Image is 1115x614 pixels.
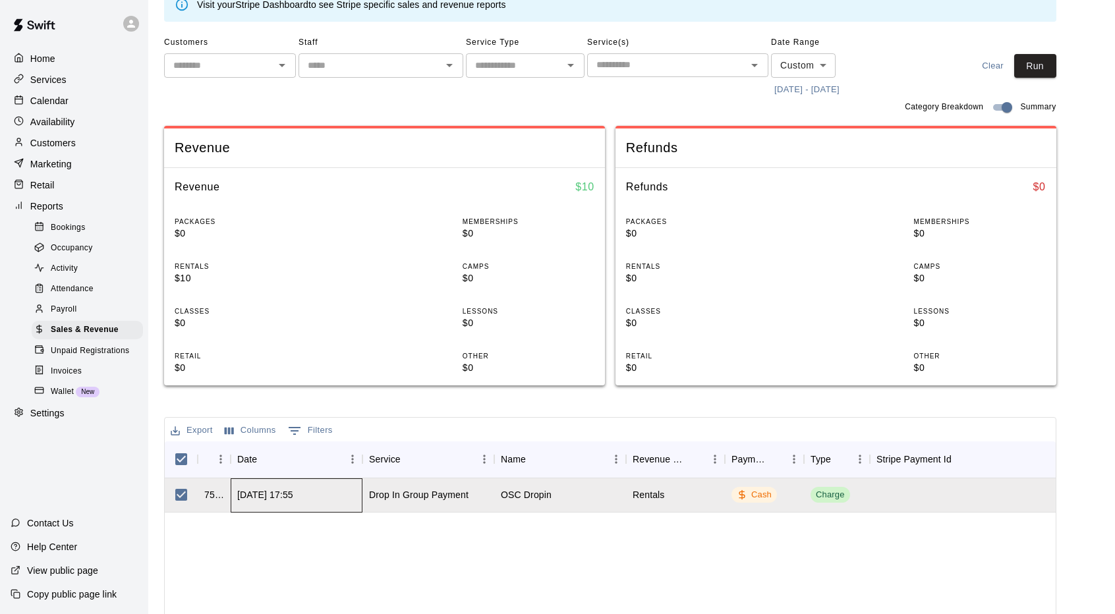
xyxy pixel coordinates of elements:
[51,323,119,337] span: Sales & Revenue
[731,441,766,478] div: Payment Method
[237,488,293,501] div: 12 Aug 2025, 17:55
[32,300,143,319] div: Payroll
[175,139,594,157] span: Revenue
[27,516,74,530] p: Contact Us
[11,70,138,90] a: Services
[914,316,1046,330] p: $0
[401,450,419,468] button: Sort
[804,441,870,478] div: Type
[32,259,148,279] a: Activity
[51,385,74,399] span: Wallet
[463,271,594,285] p: $0
[362,441,494,478] div: Service
[27,564,98,577] p: View public page
[30,157,72,171] p: Marketing
[463,262,594,271] p: CAMPS
[175,179,220,196] h6: Revenue
[32,361,148,381] a: Invoices
[51,303,76,316] span: Payroll
[11,112,138,132] a: Availability
[705,449,725,469] button: Menu
[626,441,725,478] div: Revenue Category
[626,139,1046,157] span: Refunds
[32,238,148,258] a: Occupancy
[914,271,1046,285] p: $0
[369,441,401,478] div: Service
[30,73,67,86] p: Services
[575,179,594,196] h6: $ 10
[32,219,143,237] div: Bookings
[175,262,306,271] p: RENTALS
[914,262,1046,271] p: CAMPS
[1020,101,1056,114] span: Summary
[626,316,758,330] p: $0
[914,227,1046,240] p: $0
[32,342,143,360] div: Unpaid Registrations
[32,280,143,298] div: Attendance
[32,300,148,320] a: Payroll
[876,441,952,478] div: Stripe Payment Id
[30,52,55,65] p: Home
[51,242,93,255] span: Occupancy
[30,200,63,213] p: Reports
[167,420,216,441] button: Export
[175,271,306,285] p: $10
[285,420,336,441] button: Show filters
[633,441,687,478] div: Revenue Category
[51,262,78,275] span: Activity
[914,217,1046,227] p: MEMBERSHIPS
[914,361,1046,375] p: $0
[273,56,291,74] button: Open
[164,32,296,53] span: Customers
[175,217,306,227] p: PACKAGES
[1033,179,1046,196] h6: $ 0
[175,316,306,330] p: $0
[30,136,76,150] p: Customers
[626,179,668,196] h6: Refunds
[343,449,362,469] button: Menu
[771,53,836,78] div: Custom
[51,283,94,296] span: Attendance
[32,239,143,258] div: Occupancy
[626,227,758,240] p: $0
[11,196,138,216] a: Reports
[811,441,831,478] div: Type
[870,441,1068,478] div: Stripe Payment Id
[32,279,148,300] a: Attendance
[369,488,469,501] div: Drop In Group Payment
[463,306,594,316] p: LESSONS
[766,450,784,468] button: Sort
[745,56,764,74] button: Open
[606,449,626,469] button: Menu
[11,91,138,111] a: Calendar
[626,217,758,227] p: PACKAGES
[32,383,143,401] div: WalletNew
[587,32,768,53] span: Service(s)
[463,227,594,240] p: $0
[905,101,983,114] span: Category Breakdown
[11,49,138,69] div: Home
[914,306,1046,316] p: LESSONS
[11,175,138,195] a: Retail
[257,450,275,468] button: Sort
[850,449,870,469] button: Menu
[725,441,804,478] div: Payment Method
[952,450,970,468] button: Sort
[784,449,804,469] button: Menu
[32,260,143,278] div: Activity
[299,32,463,53] span: Staff
[11,154,138,174] a: Marketing
[626,306,758,316] p: CLASSES
[30,179,55,192] p: Retail
[11,133,138,153] a: Customers
[27,588,117,601] p: Copy public page link
[11,404,138,424] a: Settings
[32,321,143,339] div: Sales & Revenue
[816,489,845,501] div: Charge
[771,32,886,53] span: Date Range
